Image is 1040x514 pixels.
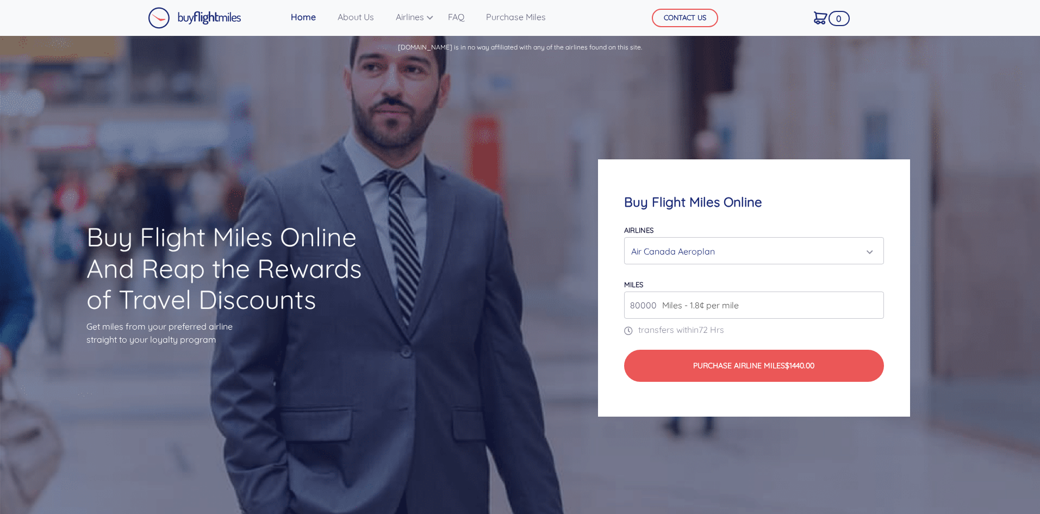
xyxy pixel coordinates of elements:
a: About Us [333,6,378,28]
button: Air Canada Aeroplan [624,237,883,264]
p: Get miles from your preferred airline straight to your loyalty program [86,320,381,346]
img: Buy Flight Miles Logo [148,7,241,29]
a: FAQ [444,6,469,28]
img: Cart [814,11,827,24]
label: Airlines [624,226,653,234]
span: $1440.00 [785,361,814,370]
span: 0 [829,11,850,26]
span: Miles - 1.8¢ per mile [657,299,739,312]
div: Air Canada Aeroplan [631,241,870,262]
p: transfers within [624,323,883,336]
span: 72 Hrs [699,324,724,335]
a: Purchase Miles [482,6,550,28]
h1: Buy Flight Miles Online And Reap the Rewards of Travel Discounts [86,221,381,315]
a: Airlines [391,6,431,28]
h4: Buy Flight Miles Online [624,194,883,210]
a: Home [287,6,320,28]
a: Buy Flight Miles Logo [148,4,241,32]
button: Purchase Airline Miles$1440.00 [624,350,883,382]
button: CONTACT US [652,9,718,27]
label: miles [624,280,643,289]
a: 0 [809,6,832,29]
